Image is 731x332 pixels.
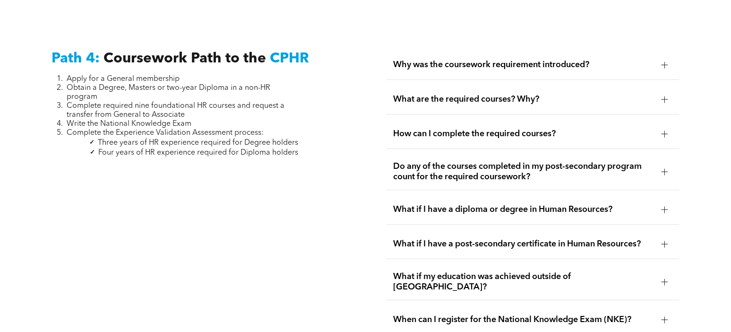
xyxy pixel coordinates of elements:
[67,120,191,128] span: Write the National Knowledge Exam
[67,129,264,137] span: Complete the Experience Validation Assessment process:
[270,52,309,66] span: CPHR
[67,102,284,119] span: Complete required nine foundational HR courses and request a transfer from General to Associate
[394,271,654,292] span: What if my education was achieved outside of [GEOGRAPHIC_DATA]?
[98,149,298,157] span: Four years of HR experience required for Diploma holders
[394,94,654,105] span: What are the required courses? Why?
[52,52,100,66] span: Path 4:
[394,204,654,215] span: What if I have a diploma or degree in Human Resources?
[394,60,654,70] span: Why was the coursework requirement introduced?
[394,161,654,182] span: Do any of the courses completed in my post-secondary program count for the required coursework?
[103,52,266,66] span: Coursework Path to the
[98,139,298,147] span: Three years of HR experience required for Degree holders
[394,129,654,139] span: How can I complete the required courses?
[67,84,270,101] span: Obtain a Degree, Masters or two-year Diploma in a non-HR program
[394,239,654,249] span: What if I have a post-secondary certificate in Human Resources?
[394,315,654,325] span: When can I register for the National Knowledge Exam (NKE)?
[67,75,180,83] span: Apply for a General membership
